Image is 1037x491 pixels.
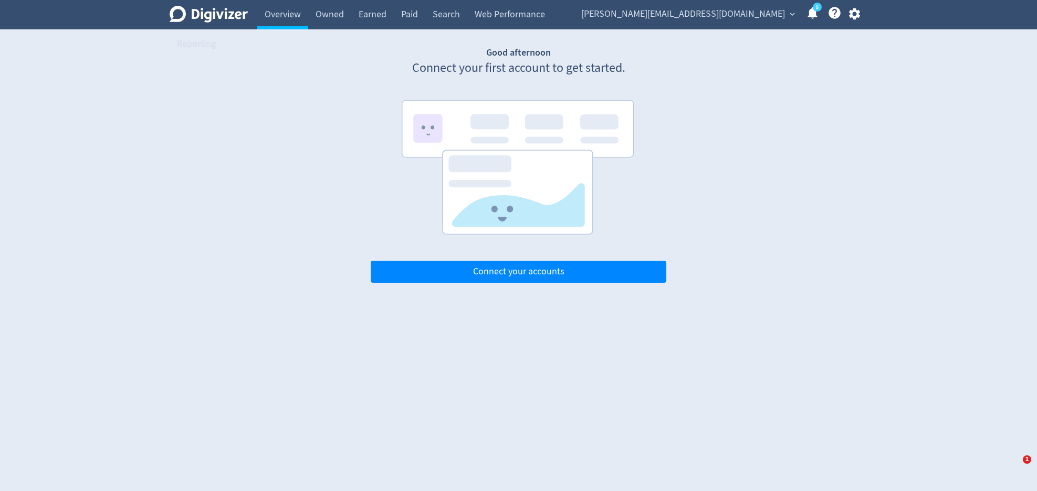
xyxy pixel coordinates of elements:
[581,6,785,23] span: [PERSON_NAME][EMAIL_ADDRESS][DOMAIN_NAME]
[371,261,666,283] button: Connect your accounts
[1023,455,1031,464] span: 1
[170,29,223,59] a: Reporting
[1001,455,1026,481] iframe: Intercom live chat
[371,59,666,77] p: Connect your first account to get started.
[788,9,797,19] span: expand_more
[578,6,798,23] button: [PERSON_NAME][EMAIL_ADDRESS][DOMAIN_NAME]
[815,4,818,11] text: 5
[473,267,564,276] span: Connect your accounts
[813,3,822,12] a: 5
[371,265,666,277] a: Connect your accounts
[371,46,666,59] h1: Good afternoon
